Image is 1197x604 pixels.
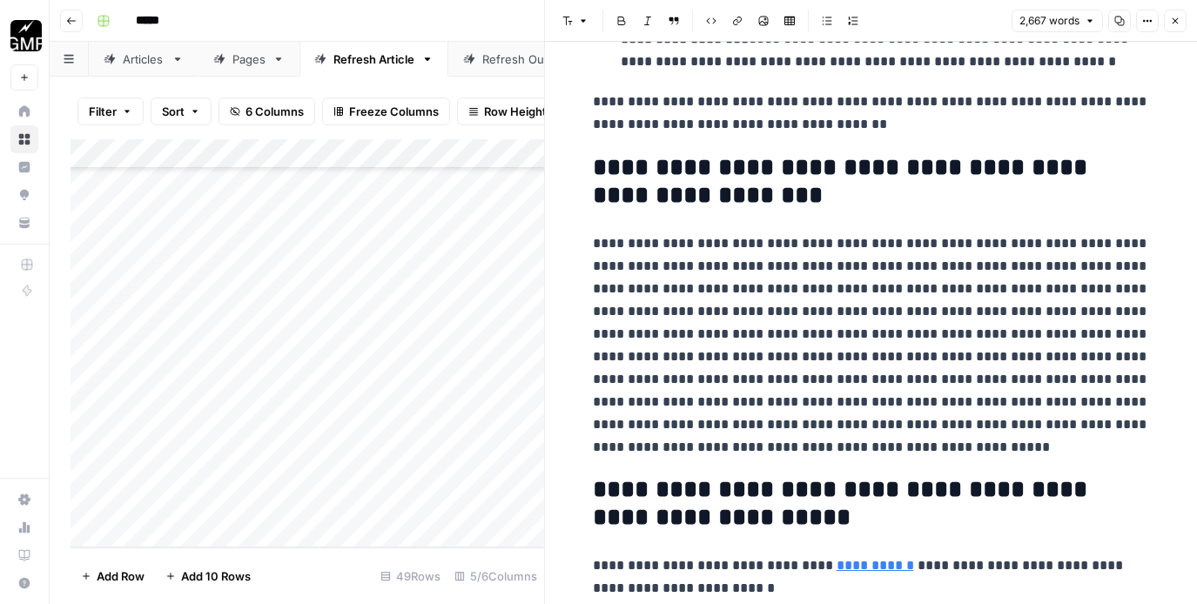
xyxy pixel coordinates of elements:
[10,209,38,237] a: Your Data
[10,541,38,569] a: Learning Hub
[10,181,38,209] a: Opportunities
[299,42,448,77] a: Refresh Article
[245,103,304,120] span: 6 Columns
[447,562,544,590] div: 5/6 Columns
[482,50,567,68] div: Refresh Outline
[10,569,38,597] button: Help + Support
[10,486,38,513] a: Settings
[198,42,299,77] a: Pages
[151,97,212,125] button: Sort
[1012,10,1103,32] button: 2,667 words
[181,567,251,585] span: Add 10 Rows
[89,42,198,77] a: Articles
[10,513,38,541] a: Usage
[77,97,144,125] button: Filter
[10,153,38,181] a: Insights
[71,562,155,590] button: Add Row
[448,42,601,77] a: Refresh Outline
[349,103,439,120] span: Freeze Columns
[89,103,117,120] span: Filter
[10,97,38,125] a: Home
[484,103,547,120] span: Row Height
[232,50,266,68] div: Pages
[333,50,414,68] div: Refresh Article
[322,97,450,125] button: Freeze Columns
[123,50,165,68] div: Articles
[373,562,447,590] div: 49 Rows
[1019,13,1079,29] span: 2,667 words
[10,20,42,51] img: Growth Marketing Pro Logo
[457,97,558,125] button: Row Height
[219,97,315,125] button: 6 Columns
[155,562,261,590] button: Add 10 Rows
[97,567,145,585] span: Add Row
[10,14,38,57] button: Workspace: Growth Marketing Pro
[162,103,185,120] span: Sort
[10,125,38,153] a: Browse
